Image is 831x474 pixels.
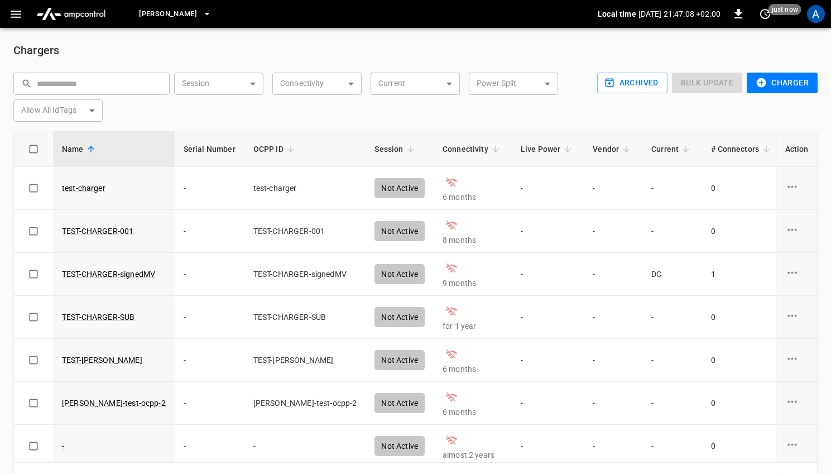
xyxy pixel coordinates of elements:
[702,382,782,425] td: 0
[244,382,366,425] td: [PERSON_NAME]-test-ocpp-2
[702,339,782,382] td: 0
[62,142,98,156] span: Name
[512,210,584,253] td: -
[512,382,584,425] td: -
[374,350,425,370] div: Not Active
[175,425,244,468] td: -
[768,4,801,15] span: just now
[62,269,155,280] a: TEST-CHARGER-signedMV
[584,210,642,253] td: -
[597,73,667,93] button: Archived
[642,253,702,296] td: DC
[374,178,425,198] div: Not Active
[175,382,244,425] td: -
[785,180,808,197] div: charge point options
[244,339,366,382] td: TEST-[PERSON_NAME]
[642,296,702,339] td: -
[584,425,642,468] td: -
[642,210,702,253] td: -
[785,395,808,411] div: charge point options
[512,339,584,382] td: -
[584,296,642,339] td: -
[32,3,110,25] img: ampcontrol.io logo
[443,449,503,461] p: almost 2 years
[512,253,584,296] td: -
[785,266,808,283] div: charge point options
[651,142,693,156] span: Current
[584,167,642,210] td: -
[244,167,366,210] td: test-charger
[62,441,64,452] a: -
[785,438,808,454] div: charge point options
[175,131,244,167] th: Serial Number
[638,8,720,20] p: [DATE] 21:47:08 +02:00
[62,398,166,409] a: [PERSON_NAME]-test-ocpp-2
[374,393,425,413] div: Not Active
[374,142,417,156] span: Session
[785,352,808,368] div: charge point options
[62,355,142,366] a: TEST-[PERSON_NAME]
[139,8,197,21] span: [PERSON_NAME]
[711,142,774,156] span: # Connectors
[642,339,702,382] td: -
[642,167,702,210] td: -
[175,167,244,210] td: -
[175,210,244,253] td: -
[62,312,135,323] a: TEST-CHARGER-SUB
[62,183,105,194] a: test-charger
[702,253,782,296] td: 1
[175,253,244,296] td: -
[584,253,642,296] td: -
[244,253,366,296] td: TEST-CHARGER-signedMV
[443,142,503,156] span: Connectivity
[702,425,782,468] td: 0
[642,425,702,468] td: -
[443,406,503,418] p: 6 months
[62,226,133,237] a: TEST-CHARGER-001
[521,142,575,156] span: Live Power
[584,339,642,382] td: -
[807,5,825,23] div: profile-icon
[785,309,808,325] div: charge point options
[135,3,216,25] button: [PERSON_NAME]
[702,296,782,339] td: 0
[775,131,817,167] th: Action
[584,382,642,425] td: -
[374,221,425,241] div: Not Active
[253,142,298,156] span: OCPP ID
[443,277,503,289] p: 9 months
[13,41,818,59] h6: Chargers
[374,436,425,456] div: Not Active
[512,296,584,339] td: -
[244,210,366,253] td: TEST-CHARGER-001
[175,296,244,339] td: -
[512,425,584,468] td: -
[443,191,503,203] p: 6 months
[512,167,584,210] td: -
[642,382,702,425] td: -
[374,307,425,327] div: Not Active
[702,167,782,210] td: 0
[244,425,366,468] td: -
[756,5,774,23] button: set refresh interval
[702,210,782,253] td: 0
[443,320,503,332] p: for 1 year
[175,339,244,382] td: -
[244,296,366,339] td: TEST-CHARGER-SUB
[747,73,818,93] button: Charger
[443,234,503,246] p: 8 months
[598,8,636,20] p: Local time
[374,264,425,284] div: Not Active
[443,363,503,375] p: 6 months
[785,223,808,240] div: charge point options
[593,142,633,156] span: Vendor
